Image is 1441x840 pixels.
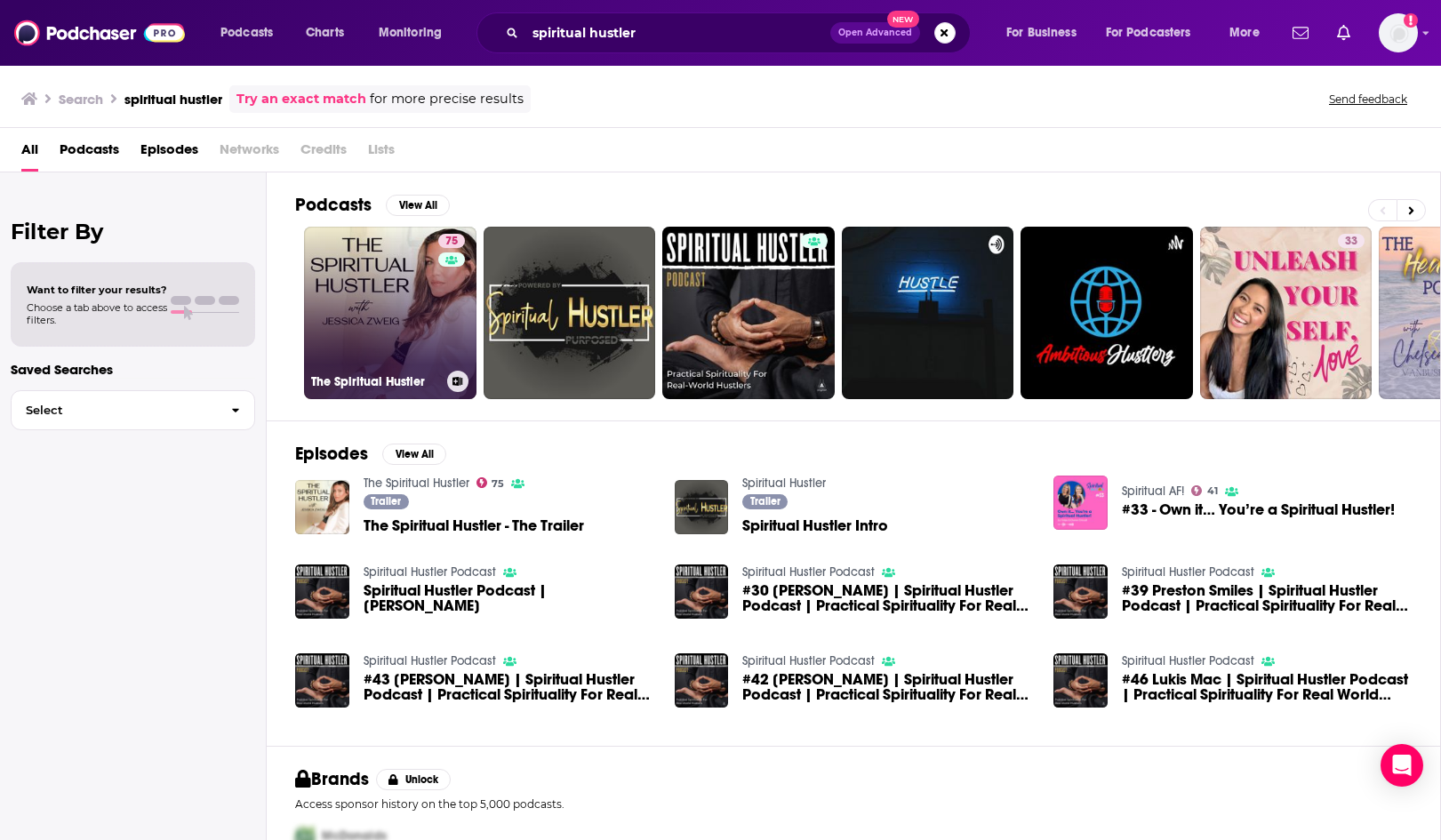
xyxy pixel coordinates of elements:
[14,16,185,50] a: Podchaser - Follow, Share and Rate Podcasts
[1053,564,1108,619] img: #39 Preston Smiles | Spiritual Hustler Podcast | Practical Spirituality For Real World Hustlers
[366,19,465,47] button: open menu
[27,301,167,326] span: Choose a tab above to access filters.
[364,653,496,668] a: Spiritual Hustler Podcast
[1122,583,1412,613] a: #39 Preston Smiles | Spiritual Hustler Podcast | Practical Spirituality For Real World Hustlers
[376,769,452,790] button: Unlock
[742,518,888,533] a: Spiritual Hustler Intro
[742,583,1032,613] span: #30 [PERSON_NAME] | Spiritual Hustler Podcast | Practical Spirituality For Real World Hustlers
[140,135,198,172] a: Episodes
[1217,19,1282,47] button: open menu
[311,374,440,389] h3: The Spiritual Hustler
[364,583,653,613] span: Spiritual Hustler Podcast |[PERSON_NAME]
[1379,13,1418,52] button: Show profile menu
[11,390,255,430] button: Select
[295,480,349,534] img: The Spiritual Hustler - The Trailer
[830,22,920,44] button: Open AdvancedNew
[1106,20,1191,45] span: For Podcasters
[370,89,524,109] span: for more precise results
[438,234,465,248] a: 75
[1122,653,1254,668] a: Spiritual Hustler Podcast
[364,564,496,580] a: Spiritual Hustler Podcast
[742,583,1032,613] a: #30 Krystal Aranyani | Spiritual Hustler Podcast | Practical Spirituality For Real World Hustlers
[364,672,653,702] a: #43 Jesse Wynyard | Spiritual Hustler Podcast | Practical Spirituality For Real World Hustlers
[675,564,729,619] img: #30 Krystal Aranyani | Spiritual Hustler Podcast | Practical Spirituality For Real World Hustlers
[379,20,442,45] span: Monitoring
[364,518,584,533] a: The Spiritual Hustler - The Trailer
[1379,13,1418,52] span: Logged in as sarahhallprinc
[386,195,450,216] button: View All
[1053,476,1108,530] img: #33 - Own it… You’re a Spiritual Hustler!
[1345,233,1357,251] span: 33
[236,89,366,109] a: Try an exact match
[368,135,395,172] span: Lists
[294,19,355,47] a: Charts
[1122,484,1184,499] a: Spiritual AF!
[445,233,458,251] span: 75
[295,194,372,216] h2: Podcasts
[493,12,988,53] div: Search podcasts, credits, & more...
[1122,502,1395,517] a: #33 - Own it… You’re a Spiritual Hustler!
[295,443,446,465] a: EpisodesView All
[124,91,222,108] h3: spiritual hustler
[21,135,38,172] a: All
[675,480,729,534] img: Spiritual Hustler Intro
[1338,234,1365,248] a: 33
[476,477,505,488] a: 75
[742,564,875,580] a: Spiritual Hustler Podcast
[364,672,653,702] span: #43 [PERSON_NAME] | Spiritual Hustler Podcast | Practical Spirituality For Real World Hustlers
[492,480,504,488] span: 75
[742,476,826,491] a: Spiritual Hustler
[1122,564,1254,580] a: Spiritual Hustler Podcast
[1379,13,1418,52] img: User Profile
[1285,18,1316,48] a: Show notifications dropdown
[300,135,347,172] span: Credits
[1191,485,1218,496] a: 41
[525,19,830,47] input: Search podcasts, credits, & more...
[1200,227,1373,399] a: 33
[59,91,103,108] h3: Search
[12,404,217,416] span: Select
[306,20,344,45] span: Charts
[220,135,279,172] span: Networks
[364,476,469,491] a: The Spiritual Hustler
[838,28,912,37] span: Open Advanced
[60,135,119,172] span: Podcasts
[675,653,729,708] img: #42 Anthony Trucks | Spiritual Hustler Podcast | Practical Spirituality For Real World Hustlers
[11,219,255,244] h2: Filter By
[295,443,368,465] h2: Episodes
[1006,20,1077,45] span: For Business
[887,11,919,28] span: New
[1381,744,1423,787] div: Open Intercom Messenger
[1324,92,1413,107] button: Send feedback
[750,496,781,507] span: Trailer
[295,564,349,619] img: Spiritual Hustler Podcast |Bobby Maximus
[208,19,296,47] button: open menu
[1207,487,1218,495] span: 41
[295,768,369,790] h2: Brands
[994,19,1099,47] button: open menu
[295,653,349,708] a: #43 Jesse Wynyard | Spiritual Hustler Podcast | Practical Spirituality For Real World Hustlers
[1404,13,1418,28] svg: Add a profile image
[1330,18,1357,48] a: Show notifications dropdown
[220,20,273,45] span: Podcasts
[295,797,1412,811] p: Access sponsor history on the top 5,000 podcasts.
[1122,672,1412,702] a: #46 Lukis Mac | Spiritual Hustler Podcast | Practical Spirituality For Real World Hustlers
[1053,653,1108,708] img: #46 Lukis Mac | Spiritual Hustler Podcast | Practical Spirituality For Real World Hustlers
[742,672,1032,702] a: #42 Anthony Trucks | Spiritual Hustler Podcast | Practical Spirituality For Real World Hustlers
[1094,19,1217,47] button: open menu
[27,284,167,296] span: Want to filter your results?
